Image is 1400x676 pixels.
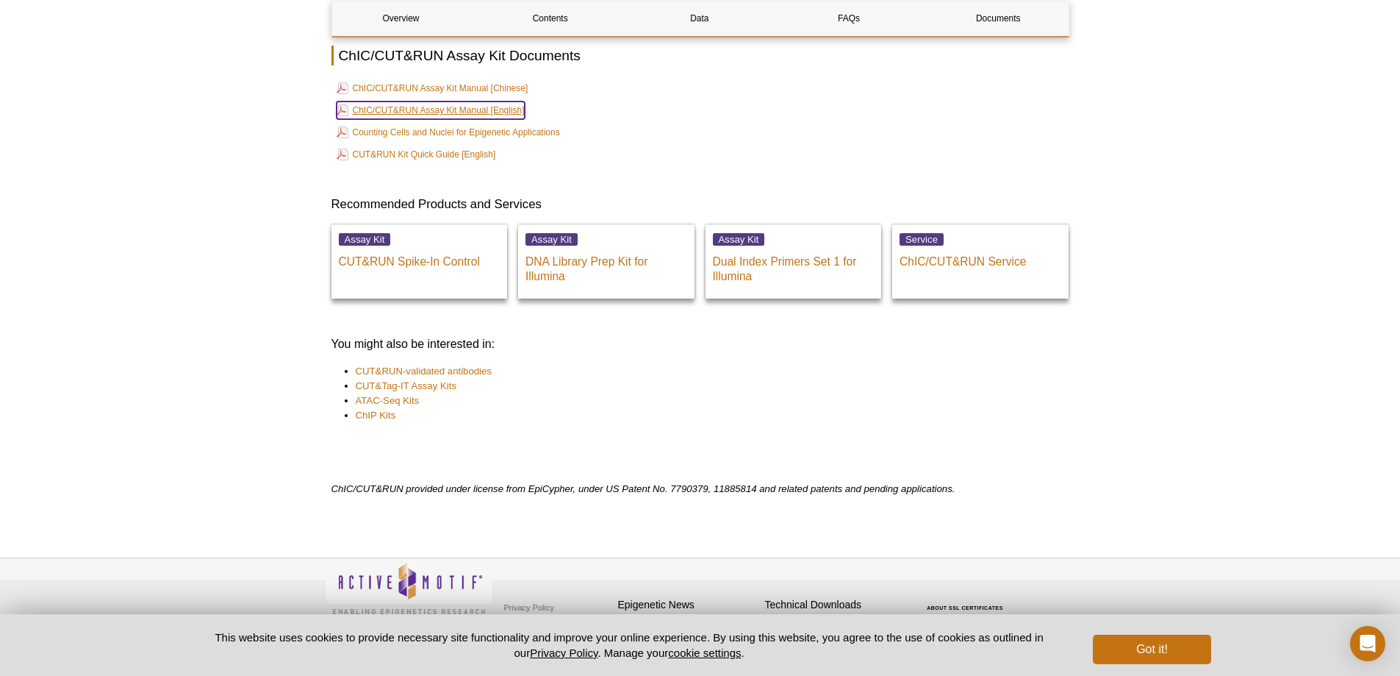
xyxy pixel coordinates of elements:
[337,124,560,141] a: Counting Cells and Nuclei for Epigenetic Applications
[331,483,955,494] em: ChIC/CUT&RUN provided under license from EpiCypher, under US Patent No. 7790379, 11885814 and rel...
[331,46,1069,65] h2: ChIC/CUT&RUN Assay Kit Documents
[518,224,694,299] a: Assay Kit DNA Library Prep Kit for Illumina
[929,1,1067,36] a: Documents
[337,146,496,163] a: CUT&RUN Kit Quick Guide [English]
[900,247,1061,269] p: ChIC/CUT&RUN Service
[668,647,741,659] button: cookie settings
[324,558,493,618] img: Active Motif,
[618,599,758,611] h4: Epigenetic News
[927,605,1003,611] a: ABOUT SSL CERTIFICATES
[190,630,1069,661] p: This website uses cookies to provide necessary site functionality and improve your online experie...
[1093,635,1210,664] button: Got it!
[706,224,882,299] a: Assay Kit Dual Index Primers Set 1 for Illumina
[337,102,525,119] a: ChIC/CUT&RUN Assay Kit Manual [English]
[713,247,875,284] p: Dual Index Primers Set 1 for Illumina
[765,599,905,611] h4: Technical Downloads
[331,196,1069,213] h3: Recommended Products and Services
[892,224,1069,299] a: Service ChIC/CUT&RUN Service
[339,247,500,269] p: CUT&RUN Spike-In Control
[530,647,597,659] a: Privacy Policy
[500,597,558,619] a: Privacy Policy
[525,247,687,284] p: DNA Library Prep Kit for Illumina
[525,233,578,246] span: Assay Kit
[356,394,420,408] a: ATAC-Seq Kits
[713,233,765,246] span: Assay Kit
[356,379,457,394] a: CUT&Tag-IT Assay Kits
[481,1,620,36] a: Contents
[780,1,918,36] a: FAQs
[356,408,396,423] a: ChIP Kits
[631,1,769,36] a: Data
[331,224,508,299] a: Assay Kit CUT&RUN Spike-In Control
[332,1,470,36] a: Overview
[900,233,944,246] span: Service
[912,584,1022,616] table: Click to Verify - This site chose Symantec SSL for secure e-commerce and confidential communicati...
[1350,626,1385,661] div: Open Intercom Messenger
[339,233,391,246] span: Assay Kit
[331,335,1069,353] h3: You might also be interested in:
[356,364,492,379] a: CUT&RUN-validated antibodies
[337,79,528,97] a: ChIC/CUT&RUN Assay Kit Manual [Chinese]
